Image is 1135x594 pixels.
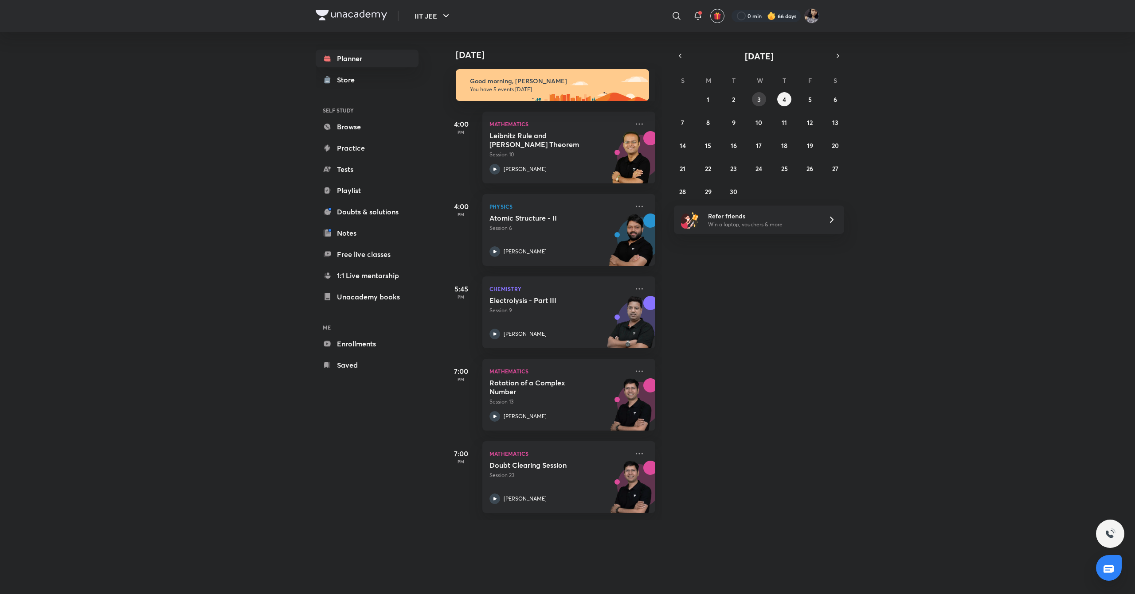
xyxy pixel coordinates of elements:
[806,164,813,173] abbr: September 26, 2025
[828,92,842,106] button: September 6, 2025
[443,459,479,464] p: PM
[710,9,724,23] button: avatar
[680,164,685,173] abbr: September 21, 2025
[745,50,774,62] span: [DATE]
[316,356,419,374] a: Saved
[732,95,735,104] abbr: September 2, 2025
[676,115,690,129] button: September 7, 2025
[752,161,766,175] button: September 24, 2025
[727,115,741,129] button: September 9, 2025
[489,119,629,129] p: Mathematics
[777,161,791,175] button: September 25, 2025
[777,92,791,106] button: September 4, 2025
[752,138,766,152] button: September 17, 2025
[708,221,817,229] p: Win a laptop, vouchers & more
[834,95,837,104] abbr: September 6, 2025
[489,366,629,377] p: Mathematics
[752,115,766,129] button: September 10, 2025
[316,267,419,284] a: 1:1 Live mentorship
[489,201,629,212] p: Physics
[607,296,655,357] img: unacademy
[489,398,629,406] p: Session 13
[732,118,736,127] abbr: September 9, 2025
[803,115,817,129] button: September 12, 2025
[489,296,600,305] h5: Electrolysis - Part III
[489,307,629,314] p: Session 9
[607,214,655,275] img: unacademy
[705,164,711,173] abbr: September 22, 2025
[316,10,387,23] a: Company Logo
[803,92,817,106] button: September 5, 2025
[777,115,791,129] button: September 11, 2025
[730,164,737,173] abbr: September 23, 2025
[727,161,741,175] button: September 23, 2025
[781,141,787,150] abbr: September 18, 2025
[803,138,817,152] button: September 19, 2025
[804,8,819,23] img: Rakhi Sharma
[607,131,655,192] img: unacademy
[676,184,690,198] button: September 28, 2025
[755,118,762,127] abbr: September 10, 2025
[832,141,839,150] abbr: September 20, 2025
[470,86,641,93] p: You have 5 events [DATE]
[807,141,813,150] abbr: September 19, 2025
[316,160,419,178] a: Tests
[828,138,842,152] button: September 20, 2025
[681,76,685,85] abbr: Sunday
[316,103,419,118] h6: SELF STUDY
[706,118,710,127] abbr: September 8, 2025
[783,76,786,85] abbr: Thursday
[707,95,709,104] abbr: September 1, 2025
[316,71,419,89] a: Store
[470,77,641,85] h6: Good morning, [PERSON_NAME]
[489,283,629,294] p: Chemistry
[443,119,479,129] h5: 4:00
[680,141,686,150] abbr: September 14, 2025
[686,50,832,62] button: [DATE]
[783,95,786,104] abbr: September 4, 2025
[607,378,655,439] img: unacademy
[504,165,547,173] p: [PERSON_NAME]
[832,164,838,173] abbr: September 27, 2025
[456,50,664,60] h4: [DATE]
[504,495,547,503] p: [PERSON_NAME]
[443,294,479,299] p: PM
[752,92,766,106] button: September 3, 2025
[489,224,629,232] p: Session 6
[443,283,479,294] h5: 5:45
[781,164,788,173] abbr: September 25, 2025
[443,366,479,377] h5: 7:00
[443,201,479,212] h5: 4:00
[777,138,791,152] button: September 18, 2025
[701,92,715,106] button: September 1, 2025
[705,141,711,150] abbr: September 15, 2025
[713,12,721,20] img: avatar
[757,95,761,104] abbr: September 3, 2025
[676,161,690,175] button: September 21, 2025
[443,377,479,382] p: PM
[681,211,699,229] img: referral
[316,50,419,67] a: Planner
[489,461,600,470] h5: Doubt Clearing Session
[803,161,817,175] button: September 26, 2025
[443,448,479,459] h5: 7:00
[316,203,419,221] a: Doubts & solutions
[828,115,842,129] button: September 13, 2025
[504,330,547,338] p: [PERSON_NAME]
[681,118,684,127] abbr: September 7, 2025
[705,187,712,196] abbr: September 29, 2025
[732,76,736,85] abbr: Tuesday
[316,118,419,136] a: Browse
[757,76,763,85] abbr: Wednesday
[489,214,600,222] h5: Atomic Structure - II
[316,224,419,242] a: Notes
[731,141,737,150] abbr: September 16, 2025
[443,129,479,135] p: PM
[607,461,655,522] img: unacademy
[782,118,787,127] abbr: September 11, 2025
[489,151,629,159] p: Session 10
[1105,528,1115,539] img: ttu
[489,471,629,479] p: Session 23
[756,141,762,150] abbr: September 17, 2025
[316,245,419,263] a: Free live classes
